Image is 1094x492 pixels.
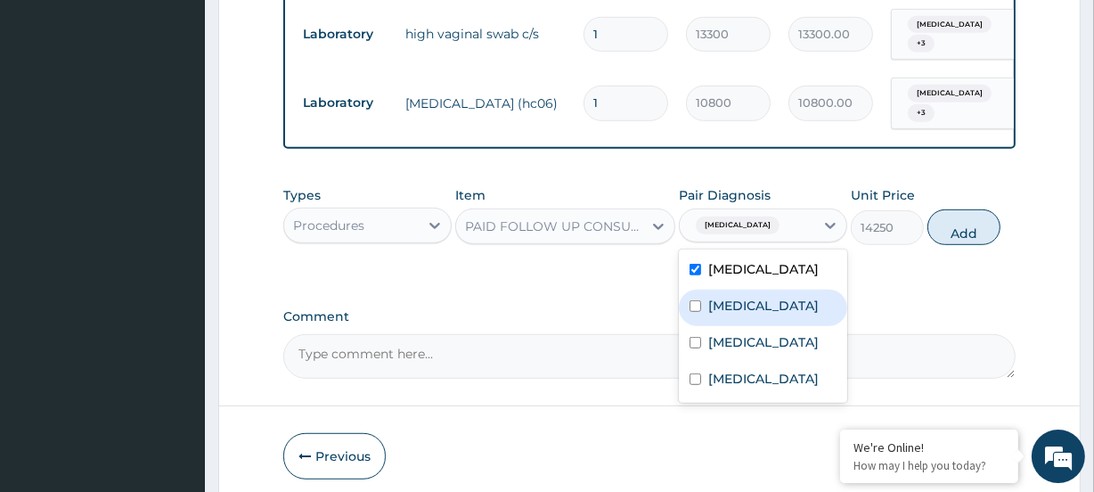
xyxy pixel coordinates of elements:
span: [MEDICAL_DATA] [908,16,992,34]
div: Minimize live chat window [292,9,335,52]
label: Pair Diagnosis [679,186,771,204]
label: Types [283,188,321,203]
label: Comment [283,309,1015,324]
textarea: Type your message and hit 'Enter' [9,314,339,376]
button: Previous [283,433,386,480]
td: high vaginal swab c/s [396,16,575,52]
label: [MEDICAL_DATA] [708,370,819,388]
span: We're online! [103,138,246,318]
label: [MEDICAL_DATA] [708,260,819,278]
td: [MEDICAL_DATA] (hc06) [396,86,575,121]
td: Laboratory [294,18,396,51]
p: How may I help you today? [853,458,1005,473]
td: Laboratory [294,86,396,119]
label: Item [455,186,486,204]
label: [MEDICAL_DATA] [708,333,819,351]
div: Procedures [293,217,364,234]
span: [MEDICAL_DATA] [908,85,992,102]
div: Chat with us now [93,100,299,123]
img: d_794563401_company_1708531726252_794563401 [33,89,72,134]
span: + 3 [908,104,935,122]
div: We're Online! [853,439,1005,455]
span: + 3 [908,35,935,53]
span: [MEDICAL_DATA] [696,217,780,234]
div: PAID FOLLOW UP CONSULTATION FAMILY PHYSICIAN - [PERSON_NAME] [465,217,643,235]
label: Unit Price [851,186,915,204]
button: Add [927,209,1000,245]
label: [MEDICAL_DATA] [708,297,819,315]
